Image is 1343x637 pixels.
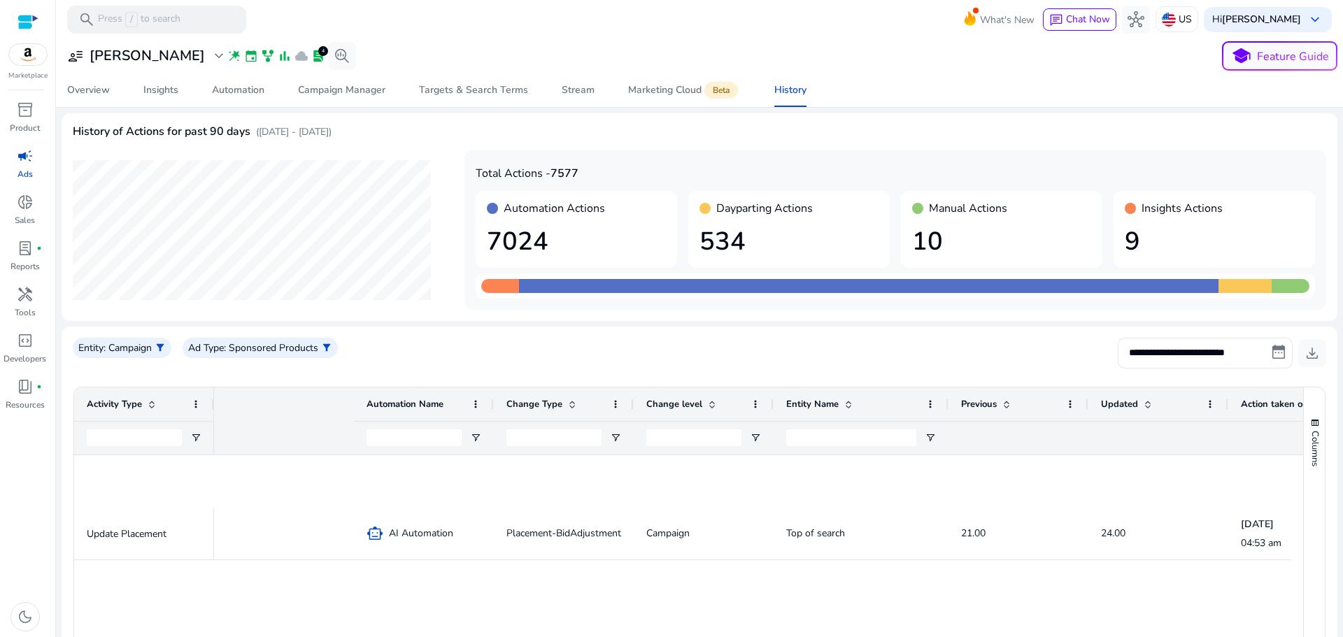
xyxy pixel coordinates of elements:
[912,227,1091,257] h1: 10
[646,398,702,410] span: Change level
[1142,202,1223,215] h4: Insights Actions
[786,527,845,540] span: Top of search
[1179,7,1192,31] p: US
[1125,227,1304,257] h1: 9
[646,527,690,540] span: Campaign
[506,398,562,410] span: Change Type
[87,429,182,446] input: Activity Type Filter Input
[1231,46,1251,66] span: school
[227,49,241,63] span: wand_stars
[10,260,40,273] p: Reports
[367,525,383,542] span: smart_toy
[1222,13,1301,26] b: [PERSON_NAME]
[1241,398,1308,410] span: Action taken on
[155,342,166,353] span: filter_alt
[73,125,250,138] h4: History of Actions for past 90 days
[1101,527,1125,540] span: 24.00
[750,432,761,443] button: Open Filter Menu
[87,520,201,548] p: Update Placement
[646,429,741,446] input: Change level Filter Input
[1122,6,1150,34] button: hub
[261,49,275,63] span: family_history
[562,85,595,95] div: Stream
[506,527,621,540] span: Placement-BidAdjustment
[774,85,806,95] div: History
[961,527,986,540] span: 21.00
[67,85,110,95] div: Overview
[278,49,292,63] span: bar_chart
[294,49,308,63] span: cloud
[1128,11,1144,28] span: hub
[389,519,453,547] span: AI Automation
[15,306,36,319] p: Tools
[36,245,42,251] span: fiber_manual_record
[1043,8,1116,31] button: chatChat Now
[78,341,104,355] p: Entity
[318,46,328,56] div: 4
[504,202,605,215] h4: Automation Actions
[17,608,34,625] span: dark_mode
[244,49,258,63] span: event
[699,227,879,257] h1: 534
[104,341,152,355] p: : Campaign
[716,202,813,215] h4: Dayparting Actions
[17,168,33,180] p: Ads
[961,398,997,410] span: Previous
[17,378,34,395] span: book_4
[17,148,34,164] span: campaign
[67,48,84,64] span: user_attributes
[78,11,95,28] span: search
[1298,339,1326,367] button: download
[1162,13,1176,27] img: us.svg
[367,398,443,410] span: Automation Name
[1222,41,1337,71] button: schoolFeature Guide
[980,8,1035,32] span: What's New
[487,227,666,257] h1: 7024
[17,240,34,257] span: lab_profile
[929,202,1007,215] h4: Manual Actions
[311,49,325,63] span: lab_profile
[334,48,350,64] span: search_insights
[15,214,35,227] p: Sales
[1101,398,1138,410] span: Updated
[212,85,264,95] div: Automation
[367,429,462,446] input: Automation Name Filter Input
[9,44,47,65] img: amazon.svg
[10,122,40,134] p: Product
[328,42,356,70] button: search_insights
[298,85,385,95] div: Campaign Manager
[17,101,34,118] span: inventory_2
[419,85,528,95] div: Targets & Search Terms
[1304,345,1321,362] span: download
[506,429,602,446] input: Change Type Filter Input
[87,398,142,410] span: Activity Type
[17,194,34,210] span: donut_small
[3,352,46,365] p: Developers
[125,12,138,27] span: /
[190,432,201,443] button: Open Filter Menu
[90,48,205,64] h3: [PERSON_NAME]
[470,432,481,443] button: Open Filter Menu
[188,341,224,355] p: Ad Type
[786,429,916,446] input: Entity Name Filter Input
[610,432,621,443] button: Open Filter Menu
[143,85,178,95] div: Insights
[550,166,578,181] b: 7577
[224,341,318,355] p: : Sponsored Products
[476,167,1315,180] h4: Total Actions -
[17,286,34,303] span: handyman
[8,71,48,81] p: Marketplace
[1307,11,1323,28] span: keyboard_arrow_down
[704,82,738,99] span: Beta
[1066,13,1110,26] span: Chat Now
[786,398,839,410] span: Entity Name
[6,399,45,411] p: Resources
[1049,13,1063,27] span: chat
[628,85,741,96] div: Marketing Cloud
[1257,48,1329,65] p: Feature Guide
[321,342,332,353] span: filter_alt
[98,12,180,27] p: Press to search
[1212,15,1301,24] p: Hi
[36,384,42,389] span: fiber_manual_record
[256,124,332,139] p: ([DATE] - [DATE])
